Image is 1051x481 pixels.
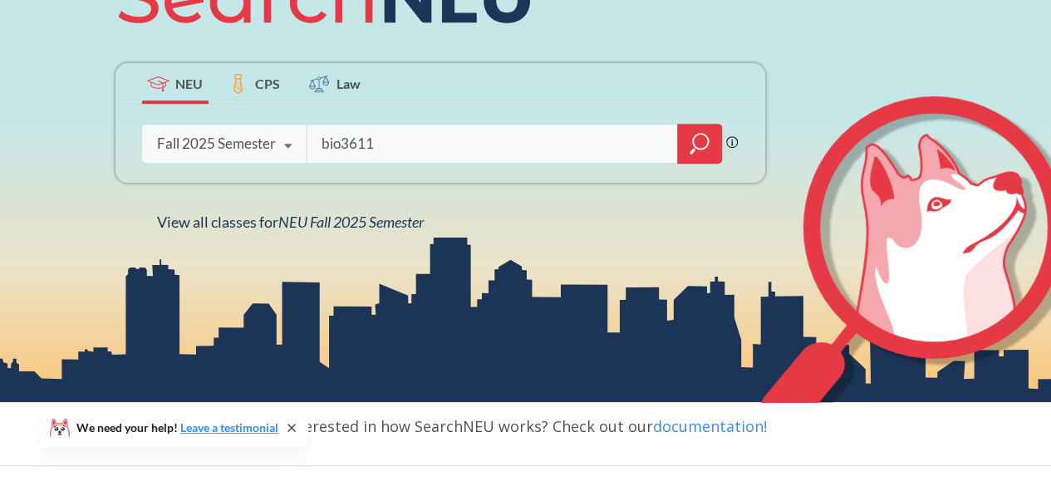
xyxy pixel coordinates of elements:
[175,74,203,93] span: NEU
[255,74,280,93] span: CPS
[320,126,665,161] input: Class, professor, course number, "phrase"
[278,213,424,231] span: NEU Fall 2025 Semester
[336,74,361,93] span: Law
[690,132,710,155] svg: magnifying glass
[653,416,767,436] a: documentation!
[157,213,424,231] span: View all classes for
[157,135,276,153] div: Fall 2025 Semester
[677,124,722,164] div: magnifying glass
